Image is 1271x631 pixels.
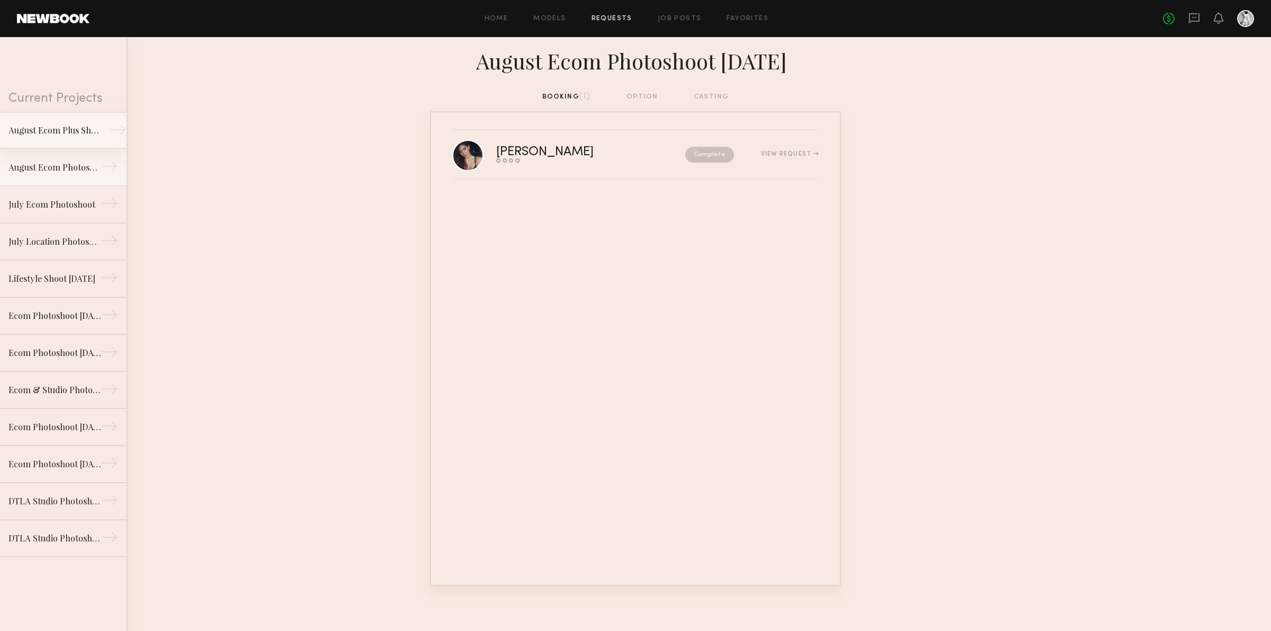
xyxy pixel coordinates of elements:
div: Ecom Photoshoot [DATE] [8,309,101,322]
div: → [101,158,118,179]
a: [PERSON_NAME]CompleteView Request [452,130,819,180]
div: July Ecom Photoshoot [8,198,101,211]
div: Ecom Photoshoot [DATE] [8,421,101,433]
div: → [101,195,118,216]
a: Models [533,15,566,22]
div: → [101,306,118,327]
div: → [101,492,118,513]
div: → [109,121,127,143]
div: Ecom Photoshoot [DATE] [8,346,101,359]
nb-request-status: Complete [685,147,734,163]
div: View Request [761,151,819,157]
a: Home [485,15,508,22]
div: [PERSON_NAME] [496,146,640,158]
a: Requests [592,15,632,22]
div: Ecom Photoshoot [DATE] [8,458,101,470]
a: Favorites [727,15,768,22]
div: DTLA Studio Photoshoot- [GEOGRAPHIC_DATA] [8,532,101,545]
div: → [101,269,118,290]
div: August Ecom Photoshoot [DATE] [8,161,101,174]
div: August Ecom Plus Shoot [8,124,101,137]
div: Ecom & Studio Photoshoot [8,384,101,396]
div: July Location Photoshoot [8,235,101,248]
div: Lifestyle Shoot [DATE] [8,272,101,285]
div: → [101,417,118,439]
div: → [101,529,118,550]
div: August Ecom Photoshoot [DATE] [430,46,841,74]
div: DTLA Studio Photoshoot [8,495,101,508]
a: Job Posts [658,15,702,22]
div: → [101,232,118,253]
div: → [101,380,118,402]
div: → [101,455,118,476]
div: → [101,343,118,365]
